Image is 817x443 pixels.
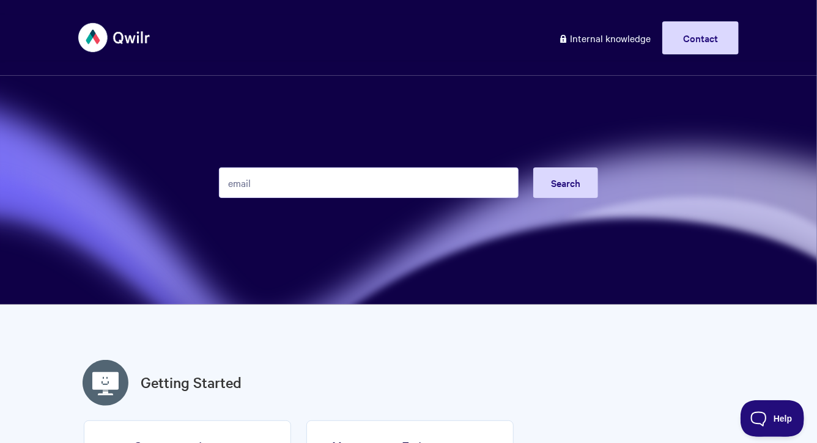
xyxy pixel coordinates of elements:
a: Getting Started [141,372,242,394]
a: Contact [662,21,739,54]
a: Internal knowledge [549,21,660,54]
button: Search [533,167,598,198]
span: Search [551,176,580,189]
iframe: Toggle Customer Support [741,400,805,437]
input: Search the knowledge base [219,167,519,198]
img: Qwilr Help Center [78,15,151,60]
